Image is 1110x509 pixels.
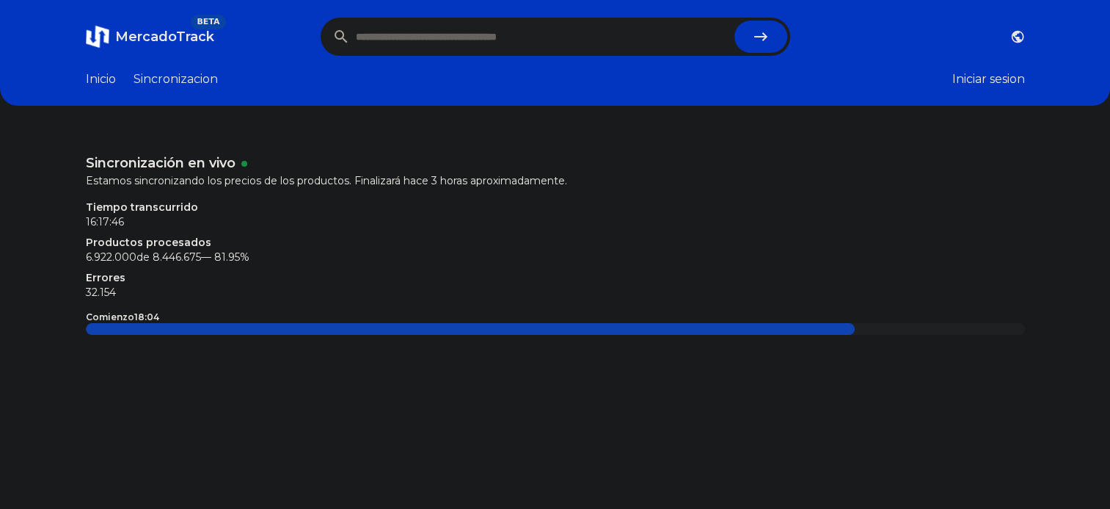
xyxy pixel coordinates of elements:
span: 81.95 % [214,250,249,264]
button: Iniciar sesion [952,71,1025,88]
img: MercadoTrack [86,25,109,48]
p: 32.154 [86,285,1025,300]
a: MercadoTrackBETA [86,25,214,48]
a: Sincronizacion [134,71,218,88]
p: Comienzo [86,311,159,323]
time: 16:17:46 [86,215,124,228]
p: Estamos sincronizando los precios de los productos. Finalizará hace 3 horas aproximadamente. [86,173,1025,188]
p: Tiempo transcurrido [86,200,1025,214]
span: MercadoTrack [115,29,214,45]
time: 18:04 [134,311,159,322]
p: Productos procesados [86,235,1025,250]
p: Errores [86,270,1025,285]
a: Inicio [86,71,116,88]
span: BETA [191,15,225,29]
p: Sincronización en vivo [86,153,235,173]
p: 6.922.000 de 8.446.675 — [86,250,1025,264]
